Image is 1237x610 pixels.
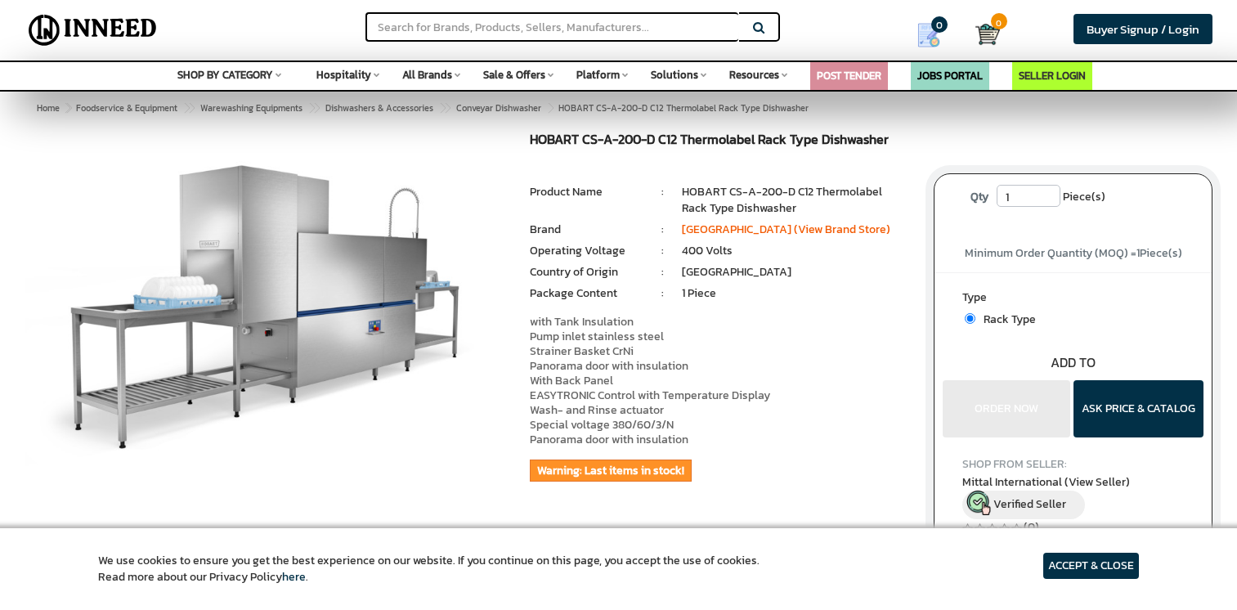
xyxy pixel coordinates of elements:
li: 400 Volts [682,243,910,259]
div: ADD TO [934,353,1212,372]
h4: SHOP FROM SELLER: [962,458,1184,470]
li: : [643,243,681,259]
label: Type [962,289,1184,310]
span: > [183,98,191,118]
span: > [308,98,316,118]
span: > [439,98,447,118]
p: Warning: Last items in stock! [530,460,692,482]
a: Foodservice & Equipment [73,98,181,118]
span: Conveyar Dishwasher [456,101,541,114]
span: Dishwashers & Accessories [325,101,433,114]
span: All Brands [402,67,452,83]
span: Mittal International (View Seller) [962,473,1130,491]
a: POST TENDER [817,68,881,83]
span: > [547,98,555,118]
p: with Tank Insulation Pump inlet stainless steel Strainer Basket CrNi Panorama door with insulatio... [530,315,909,447]
label: Qty [962,185,997,209]
input: Search for Brands, Products, Sellers, Manufacturers... [365,12,738,42]
span: Piece(s) [1063,185,1105,209]
img: Inneed.Market [22,10,164,51]
span: Warewashing Equipments [200,101,303,114]
span: Verified Seller [993,496,1066,513]
li: Operating Voltage [530,243,643,259]
a: here [282,568,306,585]
img: HOBART CS-A-200-D,C12 Thermolabel Rack Type Dishwasher [25,132,505,476]
span: 0 [991,13,1007,29]
a: Warewashing Equipments [197,98,306,118]
span: > [65,101,70,114]
a: (0) [1024,518,1039,536]
button: ASK PRICE & CATALOG [1073,380,1203,437]
a: SELLER LOGIN [1019,68,1086,83]
li: [GEOGRAPHIC_DATA] [682,264,910,280]
li: HOBART CS-A-200-D C12 Thermolabel Rack Type Dishwasher [682,184,910,217]
a: JOBS PORTAL [917,68,983,83]
li: : [643,285,681,302]
span: Resources [729,67,779,83]
a: Home [34,98,63,118]
img: Show My Quotes [917,23,941,47]
span: 0 [931,16,948,33]
li: 1 Piece [682,285,910,302]
img: inneed-verified-seller-icon.png [966,491,991,515]
a: Buyer Signup / Login [1073,14,1212,44]
a: Mittal International (View Seller) Verified Seller [962,473,1184,519]
li: : [643,222,681,238]
span: Solutions [651,67,698,83]
li: Product Name [530,184,643,200]
a: my Quotes 0 [894,16,975,54]
article: We use cookies to ensure you get the best experience on our website. If you continue on this page... [98,553,760,585]
span: SHOP BY CATEGORY [177,67,273,83]
article: ACCEPT & CLOSE [1043,553,1139,579]
span: Foodservice & Equipment [76,101,177,114]
a: Conveyar Dishwasher [453,98,545,118]
a: [GEOGRAPHIC_DATA] (View Brand Store) [682,221,890,238]
a: Dishwashers & Accessories [322,98,437,118]
li: : [643,264,681,280]
span: 1 [1136,244,1140,262]
h1: HOBART CS-A-200-D C12 Thermolabel Rack Type Dishwasher [530,132,909,151]
span: Hospitality [316,67,371,83]
span: Buyer Signup / Login [1087,20,1199,38]
li: : [643,184,681,200]
span: Minimum Order Quantity (MOQ) = Piece(s) [965,244,1182,262]
li: Brand [530,222,643,238]
span: Sale & Offers [483,67,545,83]
span: Platform [576,67,620,83]
span: HOBART CS-A-200-D C12 Thermolabel Rack Type Dishwasher [73,101,809,114]
span: Rack Type [975,311,1036,328]
li: Package Content [530,285,643,302]
img: Cart [975,22,1000,47]
li: Country of Origin [530,264,643,280]
a: Cart 0 [975,16,988,52]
